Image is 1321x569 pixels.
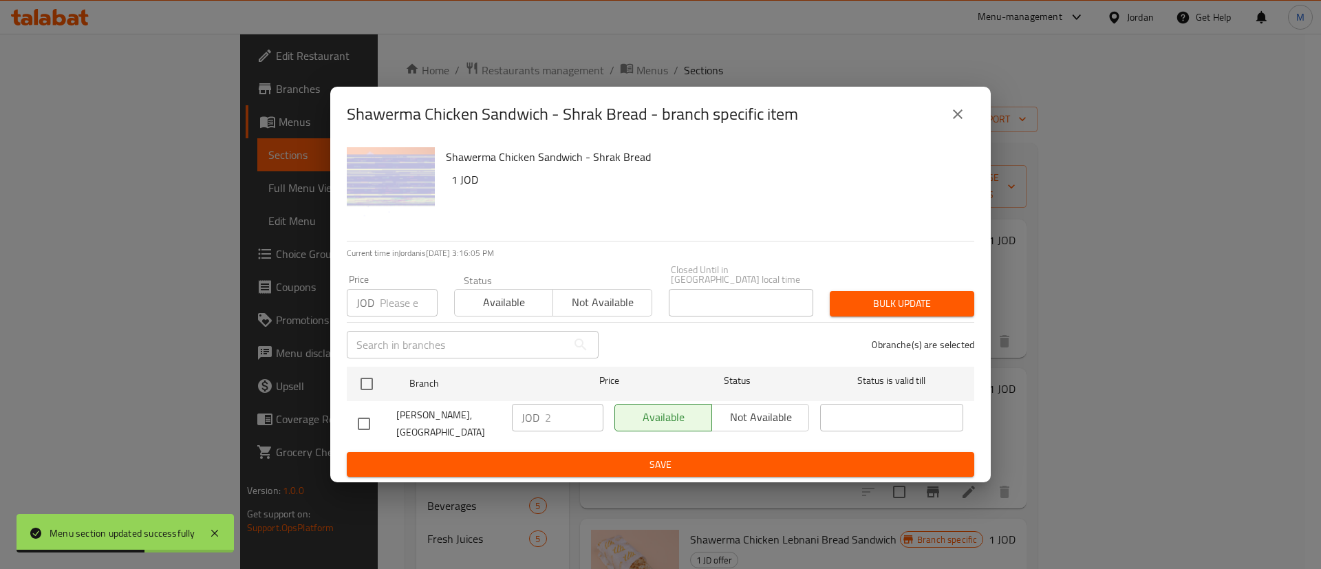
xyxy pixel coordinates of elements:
[358,456,963,473] span: Save
[50,526,195,541] div: Menu section updated successfully
[820,372,963,389] span: Status is valid till
[559,292,646,312] span: Not available
[347,452,974,477] button: Save
[563,372,655,389] span: Price
[347,247,974,259] p: Current time in Jordan is [DATE] 3:16:05 PM
[347,331,567,358] input: Search in branches
[409,375,552,392] span: Branch
[545,404,603,431] input: Please enter price
[552,289,652,316] button: Not available
[347,147,435,235] img: Shawerma Chicken Sandwich - Shrak Bread
[356,294,374,311] p: JOD
[446,147,963,167] h6: Shawerma Chicken Sandwich - Shrak Bread
[941,98,974,131] button: close
[830,291,974,316] button: Bulk update
[666,372,809,389] span: Status
[347,103,798,125] h2: Shawerma Chicken Sandwich - Shrak Bread - branch specific item
[841,295,963,312] span: Bulk update
[454,289,553,316] button: Available
[451,170,963,189] h6: 1 JOD
[396,407,501,441] span: [PERSON_NAME], [GEOGRAPHIC_DATA]
[460,292,548,312] span: Available
[380,289,438,316] input: Please enter price
[522,409,539,426] p: JOD
[872,338,974,352] p: 0 branche(s) are selected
